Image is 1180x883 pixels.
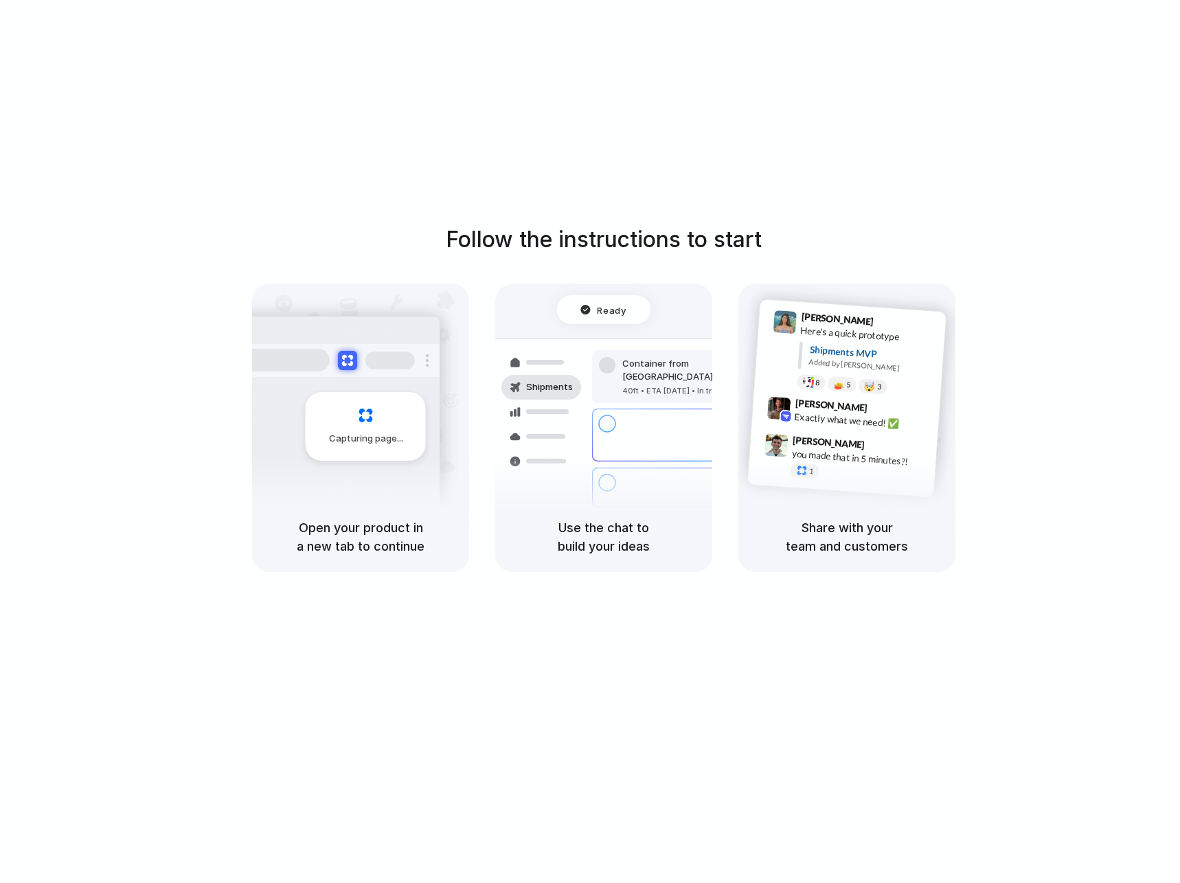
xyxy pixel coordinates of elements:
span: 9:41 AM [878,315,906,332]
div: Added by [PERSON_NAME] [808,356,935,376]
span: 5 [846,380,851,388]
span: [PERSON_NAME] [795,395,867,415]
span: 3 [877,383,882,391]
h1: Follow the instructions to start [446,223,762,256]
span: 8 [815,378,820,386]
div: 🤯 [864,381,876,391]
span: Capturing page [329,432,405,446]
div: Container from [GEOGRAPHIC_DATA] [622,357,771,384]
div: you made that in 5 minutes?! [791,446,929,470]
div: 40ft • ETA [DATE] • In transit [622,385,771,397]
span: Shipments [526,380,573,394]
span: Ready [598,303,626,317]
h5: Open your product in a new tab to continue [269,518,453,555]
span: 9:42 AM [872,402,900,418]
span: 1 [809,468,814,475]
span: [PERSON_NAME] [801,309,874,329]
span: 9:47 AM [869,439,897,455]
h5: Share with your team and customers [755,518,939,555]
div: Here's a quick prototype [800,323,938,346]
h5: Use the chat to build your ideas [512,518,696,555]
div: Shipments MVP [809,342,936,365]
div: Exactly what we need! ✅ [794,409,931,433]
span: [PERSON_NAME] [793,432,865,452]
